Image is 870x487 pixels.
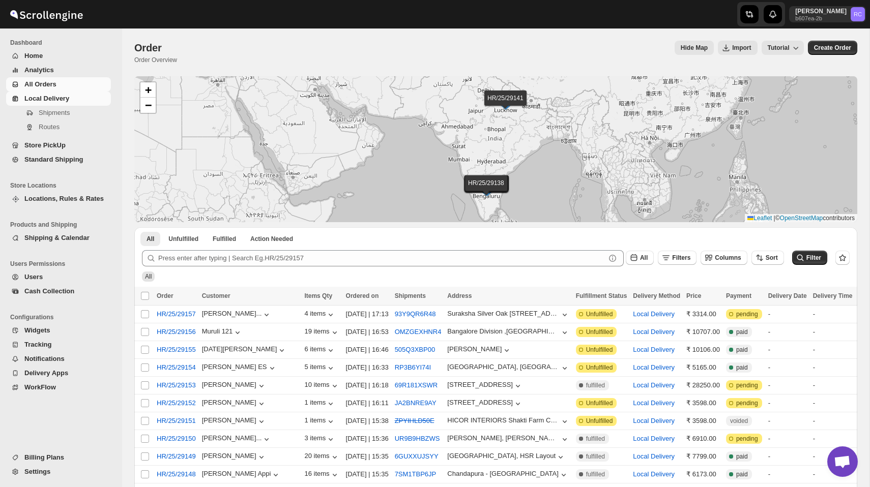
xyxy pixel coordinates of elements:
div: [DATE] | 15:36 [346,434,389,444]
div: [DATE] | 15:35 [346,469,389,479]
div: © contributors [745,214,857,223]
button: HR/25/29156 [151,324,202,340]
button: [PERSON_NAME] [202,452,267,462]
div: Chandapura - [GEOGRAPHIC_DATA] [447,470,558,477]
span: Billing Plans [24,453,64,461]
div: - [813,380,853,390]
div: [DATE] | 16:46 [346,345,389,355]
button: Bangalore Division ,[GEOGRAPHIC_DATA] ,[GEOGRAPHIC_DATA] ,562114 [447,327,569,338]
span: All [640,254,648,261]
span: Unfulfilled [586,399,613,407]
button: RP3B6YI74I [395,363,431,371]
div: - [768,398,807,408]
span: Configurations [10,313,115,321]
span: | [774,215,775,222]
div: [DATE] | 16:53 [346,327,389,337]
div: - [813,434,853,444]
button: 10 items [304,381,339,391]
button: Shipping & Calendar [6,231,111,245]
span: Unfulfilled [586,310,613,318]
div: 16 items [304,470,339,480]
div: ₹ 10707.00 [686,327,720,337]
span: HR/25/29150 [157,434,196,444]
img: Marker [479,184,494,195]
button: All [626,251,654,265]
p: b607ea-2b [795,15,847,21]
div: 20 items [304,452,339,462]
button: HR/25/29149 [151,448,202,465]
button: HR/25/29152 [151,395,202,411]
button: Chandapura - [GEOGRAPHIC_DATA] [447,470,568,480]
div: ₹ 3598.00 [686,416,720,426]
button: [PERSON_NAME] ES [202,363,277,373]
button: All [140,232,160,246]
span: Users [24,273,43,281]
span: Tracking [24,341,51,348]
span: Filter [806,254,821,261]
img: ScrollEngine [8,2,84,27]
button: HR/25/29157 [151,306,202,322]
span: paid [736,470,748,478]
button: Settings [6,465,111,479]
button: [PERSON_NAME], [PERSON_NAME][GEOGRAPHIC_DATA] [447,434,569,444]
span: Notifications [24,355,65,362]
div: [PERSON_NAME] [447,345,502,353]
div: [STREET_ADDRESS] [447,381,513,388]
span: paid [736,346,748,354]
span: pending [736,310,758,318]
span: fulfilled [586,452,605,461]
button: [PERSON_NAME]... [202,310,272,320]
button: [PERSON_NAME]... [202,434,272,444]
span: Address [447,292,472,299]
span: Delivery Method [633,292,680,299]
button: Filters [658,251,697,265]
span: Settings [24,468,50,475]
div: - [768,309,807,319]
div: [DATE] | 15:38 [346,416,389,426]
span: HR/25/29151 [157,416,196,426]
span: Price [686,292,701,299]
div: - [768,327,807,337]
button: ActionNeeded [244,232,299,246]
button: Local Delivery [633,328,675,336]
button: Home [6,49,111,63]
button: 19 items [304,327,339,338]
button: 1 items [304,399,336,409]
span: Locations, Rules & Rates [24,195,104,202]
span: Standard Shipping [24,156,83,163]
div: - [813,327,853,337]
button: Routes [6,120,111,134]
span: All [145,273,152,280]
span: Routes [39,123,60,131]
button: Local Delivery [633,452,675,460]
button: Filter [792,251,827,265]
div: - [768,380,807,390]
img: Marker [479,185,495,196]
text: RC [854,11,862,17]
span: Users Permissions [10,260,115,268]
div: [GEOGRAPHIC_DATA], HSR Layout [447,452,556,460]
span: Store PickUp [24,141,66,149]
span: Unfulfilled [586,328,613,336]
div: ₹ 3598.00 [686,398,720,408]
input: Press enter after typing | Search Eg.HR/25/29157 [158,250,605,266]
s: ZPYIHLD50E [395,417,434,424]
div: Open chat [827,446,858,477]
button: [DATE][PERSON_NAME] [202,345,287,355]
span: HR/25/29149 [157,451,196,462]
span: Order [157,292,173,299]
button: Tutorial [762,41,804,55]
span: Analytics [24,66,54,74]
button: 6GUXXUJSYY [395,452,439,460]
span: + [145,83,152,96]
span: Hide Map [681,44,708,52]
span: HR/25/29154 [157,362,196,373]
button: [PERSON_NAME] [202,399,267,409]
div: [PERSON_NAME]... [202,434,262,442]
span: Rahul Chopra [851,7,865,21]
div: 1 items [304,416,336,427]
